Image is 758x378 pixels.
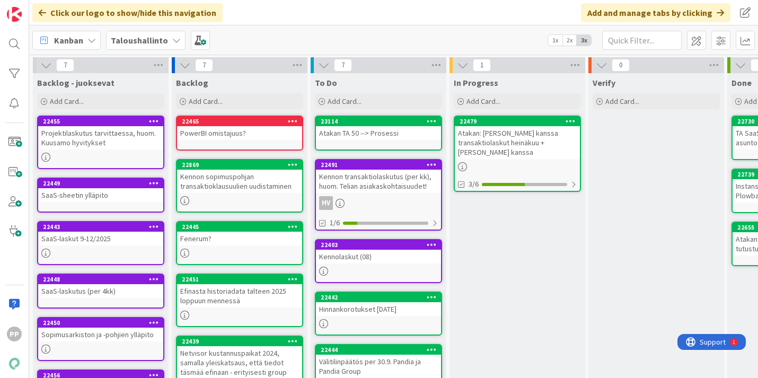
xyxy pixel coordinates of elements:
[316,250,441,263] div: Kennolaskut (08)
[316,160,441,170] div: 22491
[38,117,163,126] div: 22455
[38,179,163,202] div: 22449SaaS-sheetin ylläpito
[473,59,491,72] span: 1
[316,355,441,378] div: Välitilinpäätös per 30.9. Pandia ja Pandia Group
[315,292,442,336] a: 22442Hinnankorotukset [DATE]
[37,178,164,213] a: 22449SaaS-sheetin ylläpito
[177,232,302,245] div: Fenerum?
[321,241,441,249] div: 22403
[176,274,303,327] a: 22451Efinasta historiadata talteen 2025 loppuun mennessä
[37,77,114,88] span: Backlog - juoksevat
[316,160,441,193] div: 22491Kennon transaktiolaskutus (per kk), huom. Telian asiakaskohtaisuudet!
[182,338,302,345] div: 22439
[602,31,682,50] input: Quick Filter...
[316,170,441,193] div: Kennon transaktiolaskutus (per kk), huom. Telian asiakaskohtaisuudet!
[321,161,441,169] div: 22491
[315,77,337,88] span: To Do
[55,4,58,13] div: 1
[177,117,302,140] div: 22465PowerBI omistajuus?
[316,196,441,210] div: HV
[731,77,752,88] span: Done
[38,275,163,284] div: 22448
[316,240,441,263] div: 22403Kennolaskut (08)
[321,118,441,125] div: 23114
[182,223,302,231] div: 22445
[316,293,441,302] div: 22442
[182,118,302,125] div: 22465
[43,118,163,125] div: 22455
[111,35,168,46] b: Taloushallinto
[50,96,84,106] span: Add Card...
[177,126,302,140] div: PowerBI omistajuus?
[315,159,442,231] a: 22491Kennon transaktiolaskutus (per kk), huom. Telian asiakaskohtaisuudet!HV1/6
[177,170,302,193] div: Kennon sopimuspohjan transaktioklausuulien uudistaminen
[177,275,302,284] div: 22451
[177,160,302,170] div: 22869
[38,284,163,298] div: SaaS-laskutus (per 4kk)
[38,179,163,188] div: 22449
[316,117,441,126] div: 23114
[43,276,163,283] div: 22448
[177,284,302,307] div: Efinasta historiadata talteen 2025 loppuun mennessä
[321,294,441,301] div: 22442
[38,126,163,150] div: Projektilaskutus tarvittaessa, huom. Kuusamo hyvitykset
[177,222,302,232] div: 22445
[195,59,213,72] span: 7
[7,356,22,371] img: avatar
[548,35,562,46] span: 1x
[32,3,223,22] div: Click our logo to show/hide this navigation
[316,345,441,355] div: 22444
[7,327,22,341] div: PP
[593,77,615,88] span: Verify
[316,293,441,316] div: 22442Hinnankorotukset [DATE]
[176,77,208,88] span: Backlog
[316,126,441,140] div: Atakan TA 50 --> Prosessi
[177,275,302,307] div: 22451Efinasta historiadata talteen 2025 loppuun mennessä
[189,96,223,106] span: Add Card...
[330,217,340,228] span: 1/6
[38,222,163,245] div: 22443SaaS-laskut 9-12/2025
[328,96,362,106] span: Add Card...
[176,159,303,213] a: 22869Kennon sopimuspohjan transaktioklausuulien uudistaminen
[43,223,163,231] div: 22443
[37,221,164,265] a: 22443SaaS-laskut 9-12/2025
[455,117,580,126] div: 22479
[605,96,639,106] span: Add Card...
[37,317,164,361] a: 22450Sopimusarkiston ja -pohjien ylläpito
[38,188,163,202] div: SaaS-sheetin ylläpito
[7,7,22,22] img: Visit kanbanzone.com
[38,318,163,341] div: 22450Sopimusarkiston ja -pohjien ylläpito
[460,118,580,125] div: 22479
[316,302,441,316] div: Hinnankorotukset [DATE]
[455,117,580,159] div: 22479Atakan: [PERSON_NAME] kanssa transaktiolaskut heinäkuu + [PERSON_NAME] kanssa
[38,232,163,245] div: SaaS-laskut 9-12/2025
[562,35,577,46] span: 2x
[43,319,163,327] div: 22450
[577,35,591,46] span: 3x
[334,59,352,72] span: 7
[612,59,630,72] span: 0
[54,34,83,47] span: Kanban
[176,221,303,265] a: 22445Fenerum?
[316,117,441,140] div: 23114Atakan TA 50 --> Prosessi
[177,222,302,245] div: 22445Fenerum?
[38,117,163,150] div: 22455Projektilaskutus tarvittaessa, huom. Kuusamo hyvitykset
[315,116,442,151] a: 23114Atakan TA 50 --> Prosessi
[315,239,442,283] a: 22403Kennolaskut (08)
[319,196,333,210] div: HV
[316,240,441,250] div: 22403
[454,77,498,88] span: In Progress
[182,276,302,283] div: 22451
[22,2,48,14] span: Support
[321,346,441,354] div: 22444
[177,117,302,126] div: 22465
[43,180,163,187] div: 22449
[38,318,163,328] div: 22450
[38,275,163,298] div: 22448SaaS-laskutus (per 4kk)
[38,328,163,341] div: Sopimusarkiston ja -pohjien ylläpito
[455,126,580,159] div: Atakan: [PERSON_NAME] kanssa transaktiolaskut heinäkuu + [PERSON_NAME] kanssa
[177,160,302,193] div: 22869Kennon sopimuspohjan transaktioklausuulien uudistaminen
[176,116,303,151] a: 22465PowerBI omistajuus?
[56,59,74,72] span: 7
[37,116,164,169] a: 22455Projektilaskutus tarvittaessa, huom. Kuusamo hyvitykset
